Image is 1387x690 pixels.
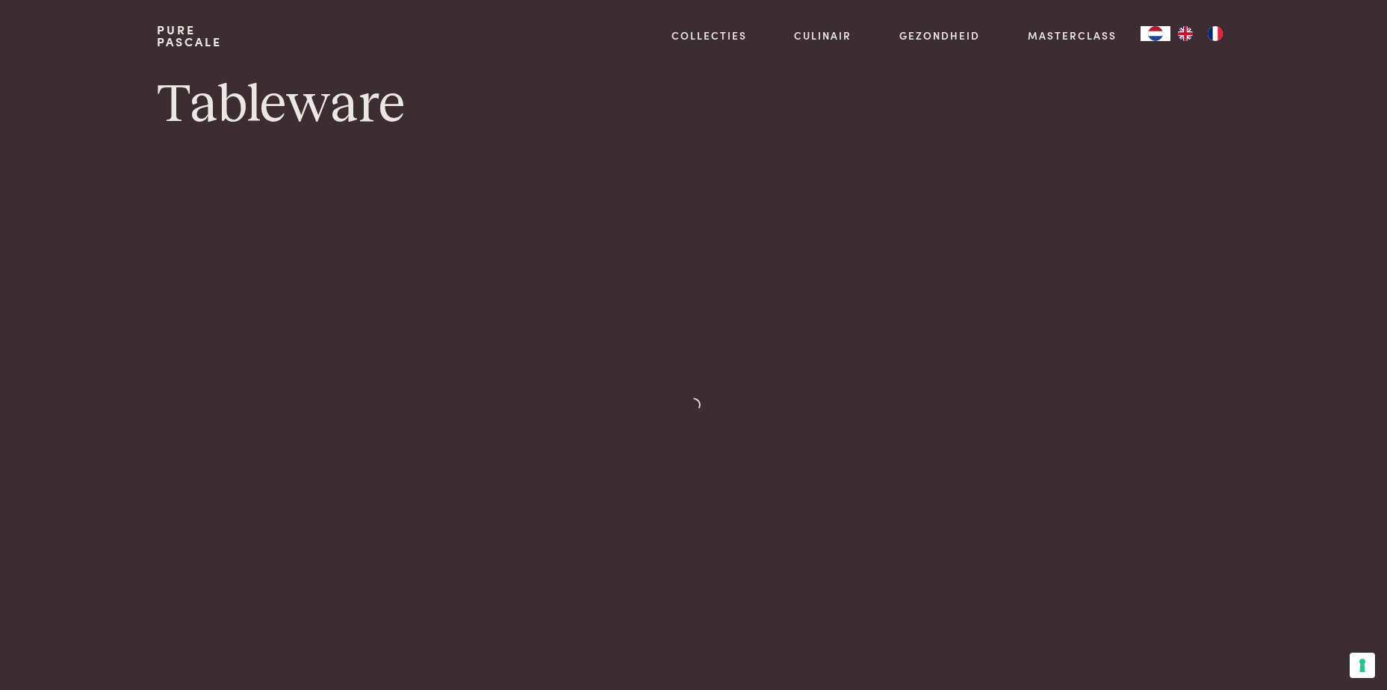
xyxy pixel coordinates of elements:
a: Culinair [794,28,851,43]
a: Collecties [671,28,747,43]
button: Uw voorkeuren voor toestemming voor trackingtechnologieën [1350,653,1375,678]
a: FR [1200,26,1230,41]
div: Language [1141,26,1170,41]
a: PurePascale [157,24,222,48]
ul: Language list [1170,26,1230,41]
h1: Tableware [157,72,1229,139]
a: NL [1141,26,1170,41]
a: Masterclass [1028,28,1117,43]
aside: Language selected: Nederlands [1141,26,1230,41]
a: Gezondheid [899,28,980,43]
a: EN [1170,26,1200,41]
